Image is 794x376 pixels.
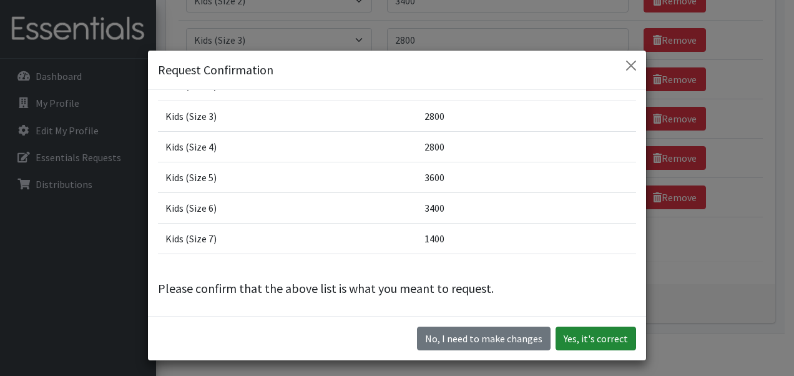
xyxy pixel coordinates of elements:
h5: Request Confirmation [158,61,273,79]
button: Close [621,56,641,76]
td: Kids (Size 4) [158,132,417,162]
td: 2800 [417,132,636,162]
td: 3600 [417,162,636,193]
td: Kids (Size 6) [158,193,417,224]
button: Yes, it's correct [556,327,636,350]
td: 1400 [417,224,636,254]
td: 2800 [417,101,636,132]
p: Please confirm that the above list is what you meant to request. [158,279,636,298]
td: Kids (Size 7) [158,224,417,254]
td: 3400 [417,193,636,224]
td: Kids (Size 3) [158,101,417,132]
button: No I need to make changes [417,327,551,350]
td: Kids (Size 5) [158,162,417,193]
